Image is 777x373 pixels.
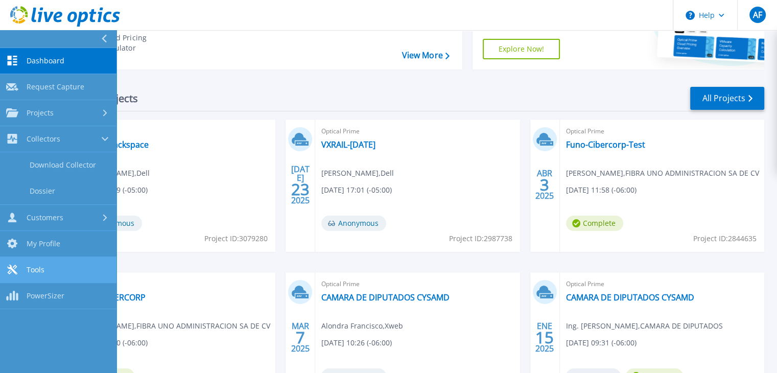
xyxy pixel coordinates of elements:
[296,333,305,342] span: 7
[483,39,560,59] a: Explore Now!
[27,239,60,248] span: My Profile
[566,278,758,290] span: Optical Prime
[77,126,269,137] span: Optical Prime
[27,265,44,274] span: Tools
[449,233,512,244] span: Project ID: 2987738
[321,337,392,348] span: [DATE] 10:26 (-06:00)
[693,233,757,244] span: Project ID: 2844635
[204,233,268,244] span: Project ID: 3079280
[566,292,694,302] a: CAMARA DE DIPUTADOS CYSAMD
[27,213,63,222] span: Customers
[566,139,645,150] a: Funo-Cibercorp-Test
[566,320,723,332] span: Ing. [PERSON_NAME] , CAMARA DE DIPUTADOS
[752,11,762,19] span: AF
[566,184,637,196] span: [DATE] 11:58 (-06:00)
[321,216,386,231] span: Anonymous
[100,33,182,53] div: Cloud Pricing Calculator
[291,319,310,356] div: MAR 2025
[540,180,549,189] span: 3
[321,184,392,196] span: [DATE] 17:01 (-05:00)
[321,292,450,302] a: CAMARA DE DIPUTADOS CYSAMD
[535,333,554,342] span: 15
[535,319,554,356] div: ENE 2025
[402,51,449,60] a: View More
[566,337,637,348] span: [DATE] 09:31 (-06:00)
[77,278,269,290] span: Optical Prime
[27,82,84,91] span: Request Capture
[690,87,764,110] a: All Projects
[27,291,64,300] span: PowerSizer
[73,30,186,56] a: Cloud Pricing Calculator
[27,134,60,144] span: Collectors
[27,108,54,118] span: Projects
[321,320,403,332] span: Alondra Francisco , Xweb
[321,278,513,290] span: Optical Prime
[566,126,758,137] span: Optical Prime
[535,166,554,203] div: ABR 2025
[291,166,310,203] div: [DATE] 2025
[566,216,623,231] span: Complete
[27,56,64,65] span: Dashboard
[321,168,394,179] span: [PERSON_NAME] , Dell
[566,168,759,179] span: [PERSON_NAME] , FIBRA UNO ADMINISTRACION SA DE CV
[321,139,375,150] a: VXRAIL-[DATE]
[291,185,310,194] span: 23
[321,126,513,137] span: Optical Prime
[77,320,270,332] span: [PERSON_NAME] , FIBRA UNO ADMINISTRACION SA DE CV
